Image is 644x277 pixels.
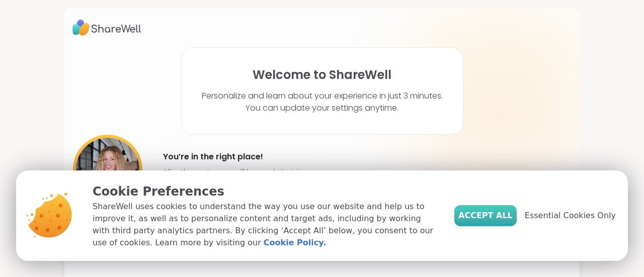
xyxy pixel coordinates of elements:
p: Cookie Preferences [93,182,438,201]
p: After these steps, you’ll be ready to join your first support session. [163,168,308,184]
p: Personalize and learn about your experience in just 3 minutes. You can update your settings anytime. [202,90,443,114]
span: Accept All [458,210,513,222]
h1: Welcome to ShareWell [253,68,391,82]
button: Accept All [454,205,517,226]
a: Cookie Policy. [264,237,326,249]
img: User image [73,135,142,204]
h4: You’re in the right place! [163,149,308,165]
p: ShareWell uses cookies to understand the way you use our website and help us to improve it, as we... [93,201,438,249]
img: ShareWell Logo [72,16,141,39]
span: Essential Cookies Only [525,210,616,222]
